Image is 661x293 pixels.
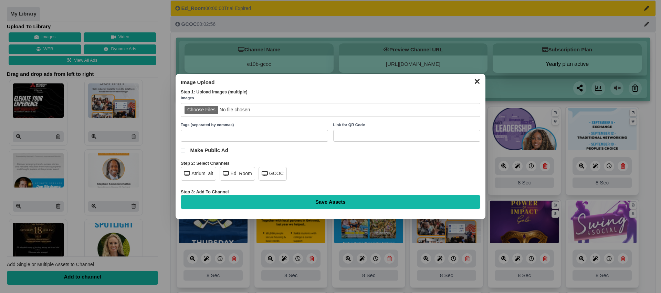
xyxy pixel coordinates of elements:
[181,89,480,95] div: Step 1: Upload Images (multiple)
[181,167,216,181] div: Atrium_alt
[181,122,328,128] label: Tags (separated by commas)
[181,95,480,101] label: Images
[181,147,480,154] label: Make Public Ad
[220,167,255,181] div: Ed_Room
[259,167,287,181] div: GCOC
[181,161,480,167] div: Step 2: Select Channels
[181,195,480,209] input: Save Assets
[181,148,185,153] input: Make Public Ad
[181,79,480,86] h3: Image Upload
[333,122,481,128] label: Link for QR Code
[470,75,484,86] button: ✕
[181,189,480,195] div: Step 3: Add To Channel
